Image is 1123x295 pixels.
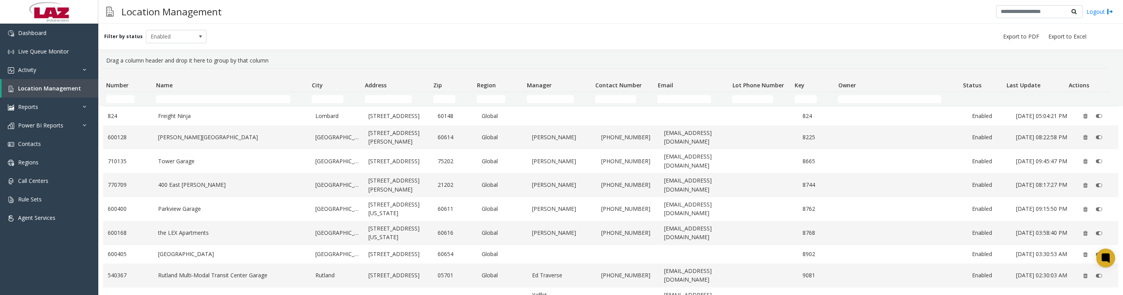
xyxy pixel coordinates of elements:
[972,181,1007,189] a: Enabled
[803,229,837,237] a: 8768
[18,103,38,111] span: Reports
[1016,250,1070,258] a: [DATE] 03:30:53 AM
[792,92,835,106] td: Key Filter
[595,81,642,89] span: Contact Number
[532,157,592,166] a: [PERSON_NAME]
[1000,31,1042,42] button: Export to PDF
[315,181,359,189] a: [GEOGRAPHIC_DATA]
[1107,7,1113,16] img: logout
[108,112,149,120] a: 824
[1092,131,1106,144] button: Disable
[438,271,472,280] a: 05701
[106,95,134,103] input: Number Filter
[368,224,428,242] a: [STREET_ADDRESS][US_STATE]
[532,181,592,189] a: [PERSON_NAME]
[438,112,472,120] a: 60148
[18,177,48,184] span: Call Centers
[601,157,655,166] a: [PHONE_NUMBER]
[1045,31,1090,42] button: Export to Excel
[664,152,730,170] a: [EMAIL_ADDRESS][DOMAIN_NAME]
[8,123,14,129] img: 'icon'
[482,157,523,166] a: Global
[315,157,359,166] a: [GEOGRAPHIC_DATA]
[1079,227,1092,239] button: Delete
[972,271,1007,280] a: Enabled
[477,95,505,103] input: Region Filter
[146,30,194,43] span: Enabled
[803,112,837,120] a: 824
[438,229,472,237] a: 60616
[729,92,791,106] td: Lot Phone Number Filter
[1003,33,1039,41] span: Export to PDF
[664,200,730,218] a: [EMAIL_ADDRESS][DOMAIN_NAME]
[365,95,412,103] input: Address Filter
[601,181,655,189] a: [PHONE_NUMBER]
[1016,250,1067,258] span: [DATE] 03:30:53 AM
[803,250,837,258] a: 8902
[1092,179,1106,192] button: Disable
[1016,271,1070,280] a: [DATE] 02:30:03 AM
[108,133,149,142] a: 600128
[8,215,14,221] img: 'icon'
[1066,92,1109,106] td: Actions Filter
[18,214,55,221] span: Agent Services
[803,205,837,213] a: 8762
[1092,155,1106,168] button: Disable
[972,133,1007,142] a: Enabled
[601,133,655,142] a: [PHONE_NUMBER]
[601,205,655,213] a: [PHONE_NUMBER]
[158,229,306,237] a: the LEX Apartments
[8,141,14,147] img: 'icon'
[438,205,472,213] a: 60611
[592,92,654,106] td: Contact Number Filter
[8,178,14,184] img: 'icon'
[524,92,592,106] td: Manager Filter
[1092,227,1106,239] button: Disable
[1048,33,1086,41] span: Export to Excel
[315,250,359,258] a: [GEOGRAPHIC_DATA]
[1016,181,1067,188] span: [DATE] 08:17:27 PM
[1079,203,1092,216] button: Delete
[365,81,387,89] span: Address
[368,271,428,280] a: [STREET_ADDRESS]
[8,197,14,203] img: 'icon'
[368,250,428,258] a: [STREET_ADDRESS]
[156,95,291,103] input: Name Filter
[108,271,149,280] a: 540367
[657,95,711,103] input: Email Filter
[312,95,343,103] input: City Filter
[1007,81,1040,89] span: Last Update
[601,271,655,280] a: [PHONE_NUMBER]
[18,140,41,147] span: Contacts
[8,86,14,92] img: 'icon'
[8,104,14,111] img: 'icon'
[972,205,1007,213] a: Enabled
[482,205,523,213] a: Global
[532,205,592,213] a: [PERSON_NAME]
[368,112,428,120] a: [STREET_ADDRESS]
[368,157,428,166] a: [STREET_ADDRESS]
[835,92,960,106] td: Owner Filter
[106,2,114,21] img: pageIcon
[960,92,1003,106] td: Status Filter
[838,95,941,103] input: Owner Filter
[118,2,226,21] h3: Location Management
[732,95,773,103] input: Lot Phone Number Filter
[158,112,306,120] a: Freight Ninja
[8,49,14,55] img: 'icon'
[18,159,39,166] span: Regions
[315,205,359,213] a: [GEOGRAPHIC_DATA]
[803,181,837,189] a: 8744
[8,160,14,166] img: 'icon'
[595,95,636,103] input: Contact Number Filter
[18,85,81,92] span: Location Management
[106,81,129,89] span: Number
[158,181,306,189] a: 400 East [PERSON_NAME]
[18,66,36,74] span: Activity
[1003,92,1066,106] td: Last Update Filter
[158,271,306,280] a: Rutland Multi-Modal Transit Center Garage
[315,112,359,120] a: Lombard
[158,133,306,142] a: [PERSON_NAME][GEOGRAPHIC_DATA]
[1092,203,1106,216] button: Disable
[527,95,574,103] input: Manager Filter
